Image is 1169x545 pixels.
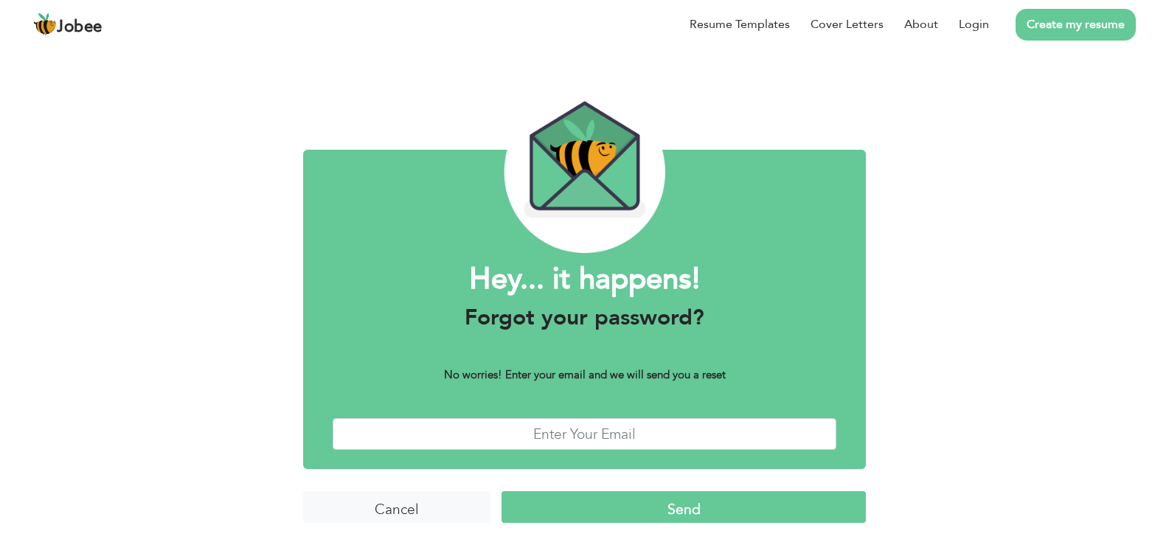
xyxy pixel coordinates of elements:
[811,15,884,33] a: Cover Letters
[959,15,989,33] a: Login
[1016,9,1136,41] a: Create my resume
[333,305,836,331] h3: Forgot your password?
[904,15,938,33] a: About
[504,91,666,253] img: envelope_bee.png
[33,13,57,36] img: jobee.io
[333,260,836,299] h1: Hey... it happens!
[444,367,726,382] b: No worries! Enter your email and we will send you a reset
[303,491,490,523] input: Cancel
[690,15,790,33] a: Resume Templates
[57,19,103,35] span: Jobee
[502,491,865,523] input: Send
[33,13,103,36] a: Jobee
[333,418,836,450] input: Enter Your Email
